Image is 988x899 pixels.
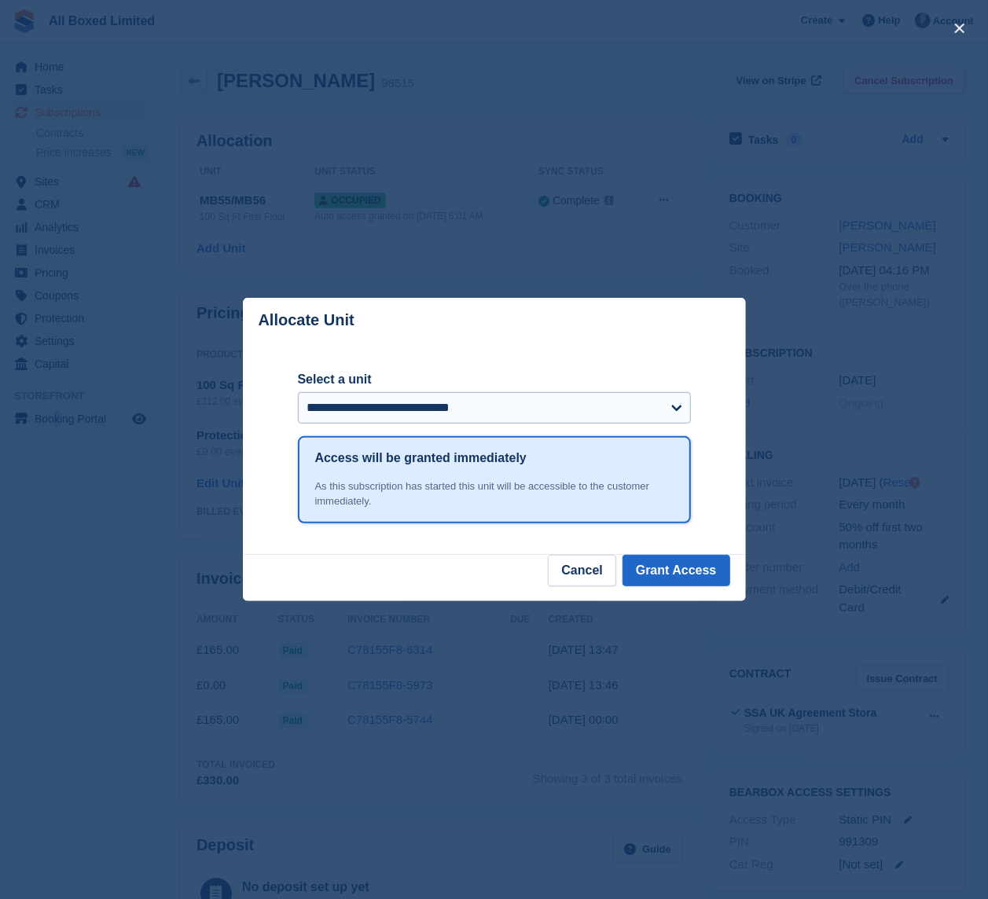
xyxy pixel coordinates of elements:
[298,370,691,389] label: Select a unit
[315,479,674,509] div: As this subscription has started this unit will be accessible to the customer immediately.
[623,555,730,586] button: Grant Access
[315,449,527,468] h1: Access will be granted immediately
[259,311,354,329] p: Allocate Unit
[947,16,972,41] button: close
[548,555,615,586] button: Cancel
